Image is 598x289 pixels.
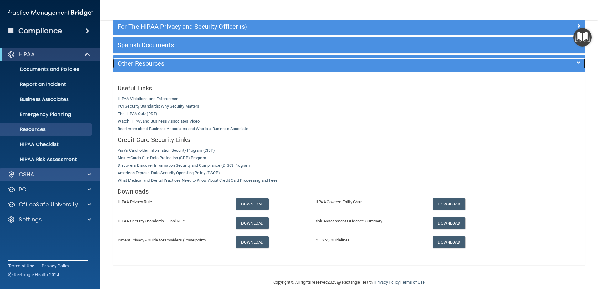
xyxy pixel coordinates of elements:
a: Download [433,198,466,210]
h4: Compliance [18,27,62,35]
a: Watch HIPAA and Business Associates Video [118,119,200,124]
a: Spanish Documents [118,40,580,50]
a: Download [236,236,269,248]
p: Report an Incident [4,81,89,88]
p: HIPAA Privacy Rule [118,198,226,206]
a: Other Resources [118,58,580,68]
span: Ⓒ Rectangle Health 2024 [8,271,59,278]
h5: Useful Links [118,85,580,92]
h5: Credit Card Security Links [118,136,580,143]
p: Documents and Policies [4,66,89,73]
p: OSHA [19,171,34,178]
a: HIPAA [8,51,91,58]
a: Discover's Discover Information Security and Compliance (DISC) Program [118,163,250,168]
p: PCI [19,186,28,193]
a: MasterCard's Site Data Protection (SDP) Program [118,155,206,160]
a: OSHA [8,171,91,178]
h5: Downloads [118,188,580,195]
p: Settings [19,216,42,223]
a: Download [433,217,466,229]
p: HIPAA Covered Entity Chart [314,198,423,206]
a: Privacy Policy [42,263,70,269]
p: Emergency Planning [4,111,89,118]
a: Visa's Cardholder Information Security Program (CISP) [118,148,215,153]
a: Read more about Business Associates and Who is a Business Associate [118,126,248,131]
p: Patient Privacy - Guide for Providers (Powerpoint) [118,236,226,244]
a: Terms of Use [401,280,425,285]
a: American Express Data Security Operating Policy (DSOP) [118,170,220,175]
h5: Spanish Documents [118,42,463,48]
a: PCI [8,186,91,193]
a: Download [236,198,269,210]
p: HIPAA Security Standards - Final Rule [118,217,226,225]
p: PCI SAQ Guidelines [314,236,423,244]
a: PCI Security Standards: Why Security Matters [118,104,199,109]
button: Open Resource Center [573,28,592,47]
a: Settings [8,216,91,223]
a: For The HIPAA Privacy and Security Officer (s) [118,22,580,32]
img: PMB logo [8,7,93,19]
h5: For The HIPAA Privacy and Security Officer (s) [118,23,463,30]
a: The HIPAA Quiz (PDF) [118,111,157,116]
p: OfficeSafe University [19,201,78,208]
iframe: Drift Widget Chat Controller [490,245,590,270]
a: Download [433,236,466,248]
a: HIPAA Violations and Enforcement [118,96,180,101]
a: Privacy Policy [375,280,399,285]
p: HIPAA Checklist [4,141,89,148]
h5: Other Resources [118,60,463,67]
p: HIPAA [19,51,35,58]
a: Download [236,217,269,229]
a: What Medical and Dental Practices Need to Know About Credit Card Processing and Fees [118,178,278,183]
p: Business Associates [4,96,89,103]
p: Resources [4,126,89,133]
a: OfficeSafe University [8,201,91,208]
p: Risk Assessment Guidance Summary [314,217,423,225]
a: Terms of Use [8,263,34,269]
p: HIPAA Risk Assessment [4,156,89,163]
